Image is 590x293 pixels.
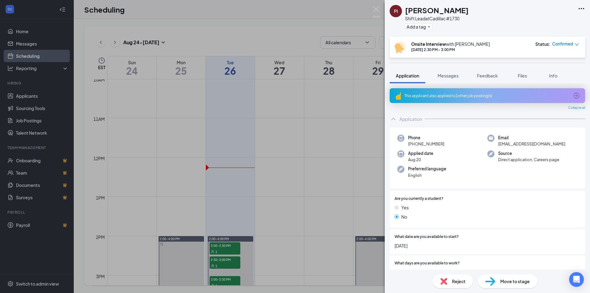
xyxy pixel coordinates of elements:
[408,135,444,141] span: Phone
[405,15,469,22] div: Shift Lead at Cadillac #1730
[395,196,443,202] span: Are you currently a student?
[498,135,565,141] span: Email
[411,41,446,47] b: Onsite Interview
[578,5,585,12] svg: Ellipses
[568,105,585,110] span: Collapse all
[395,242,580,249] span: [DATE]
[408,166,446,172] span: Preferred language
[569,272,584,287] div: Open Intercom Messenger
[401,204,409,211] span: Yes
[408,172,446,178] span: English
[452,278,466,285] span: Reject
[390,115,397,123] svg: ChevronUp
[401,269,418,275] span: Monday
[535,41,550,47] div: Status :
[395,234,459,240] span: What date are you available to start?
[405,23,432,30] button: PlusAdd a tag
[427,25,431,29] svg: Plus
[498,150,559,156] span: Source
[438,73,458,78] span: Messages
[411,41,490,47] div: with [PERSON_NAME]
[477,73,498,78] span: Feedback
[405,5,469,15] h1: [PERSON_NAME]
[408,150,433,156] span: Applied date
[399,116,422,122] div: Application
[552,41,573,47] span: Confirmed
[395,260,460,266] span: What days are you available to work?
[408,156,433,163] span: Aug 20
[404,93,569,98] div: This applicant also applied to 1 other job posting(s)
[500,278,530,285] span: Move to stage
[575,42,579,47] span: down
[498,156,559,163] span: Direct application, Careers page
[411,47,490,52] div: [DATE] 2:30 PM - 3:00 PM
[518,73,527,78] span: Files
[498,141,565,147] span: [EMAIL_ADDRESS][DOMAIN_NAME]
[549,73,557,78] span: Info
[394,8,398,14] div: PI
[396,73,419,78] span: Application
[573,92,580,99] svg: ArrowCircle
[401,213,407,220] span: No
[408,141,444,147] span: [PHONE_NUMBER]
